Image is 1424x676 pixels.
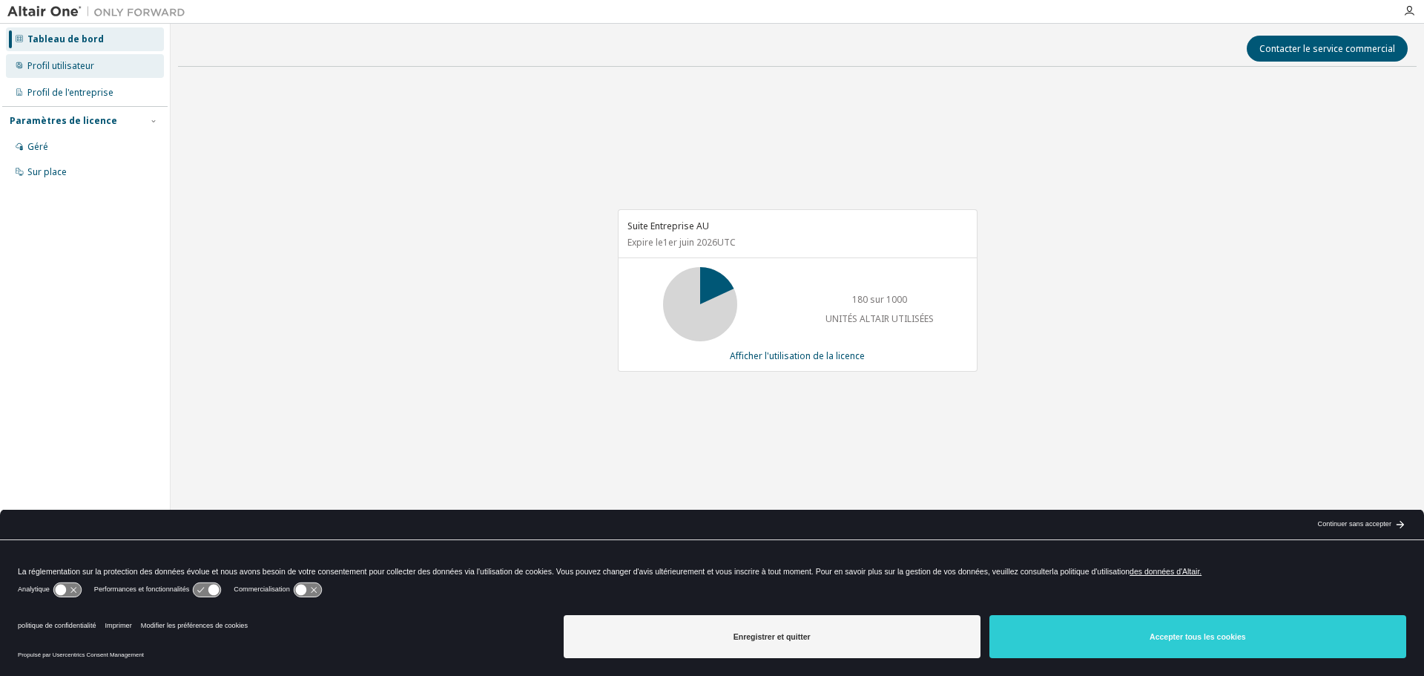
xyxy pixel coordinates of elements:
img: Altaïr Un [7,4,193,19]
font: Afficher l'utilisation de la licence [730,350,865,362]
font: UTC [717,236,736,249]
font: Géré [27,140,48,153]
button: Contacter le service commercial [1247,36,1408,62]
font: Tableau de bord [27,33,104,45]
font: 1er juin 2026 [663,236,717,249]
font: Contacter le service commercial [1259,42,1395,55]
font: 180 sur 1000 [852,293,907,306]
font: Profil utilisateur [27,59,94,72]
font: Suite Entreprise AU [627,220,709,232]
font: Paramètres de licence [10,114,117,127]
font: UNITÉS ALTAIR UTILISÉES [825,312,934,325]
font: Profil de l'entreprise [27,86,113,99]
font: Expire le [627,236,663,249]
font: Sur place [27,165,67,178]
